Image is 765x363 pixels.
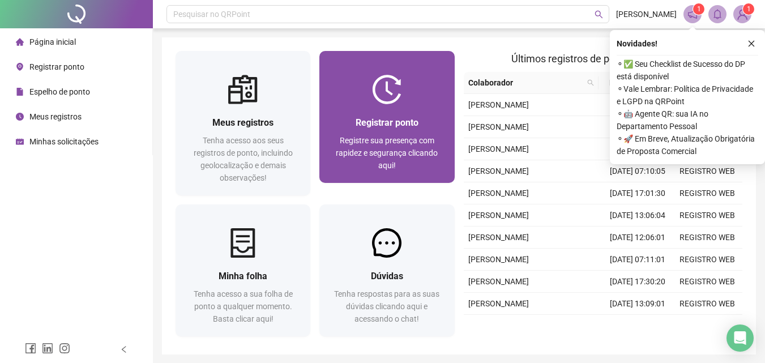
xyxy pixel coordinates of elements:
[468,255,529,264] span: [PERSON_NAME]
[25,343,36,354] span: facebook
[743,3,754,15] sup: Atualize o seu contato no menu Meus Dados
[603,160,673,182] td: [DATE] 07:10:05
[468,211,529,220] span: [PERSON_NAME]
[336,136,438,170] span: Registre sua presença com rapidez e segurança clicando aqui!
[712,9,723,19] span: bell
[673,204,742,227] td: REGISTRO WEB
[176,204,310,336] a: Minha folhaTenha acesso a sua folha de ponto a qualquer momento. Basta clicar aqui!
[616,8,677,20] span: [PERSON_NAME]
[603,249,673,271] td: [DATE] 07:11:01
[16,63,24,71] span: environment
[687,9,698,19] span: notification
[371,271,403,281] span: Dúvidas
[603,293,673,315] td: [DATE] 13:09:01
[595,10,603,19] span: search
[603,204,673,227] td: [DATE] 13:06:04
[697,5,701,13] span: 1
[747,5,751,13] span: 1
[587,79,594,86] span: search
[673,315,742,337] td: REGISTRO WEB
[617,37,657,50] span: Novidades !
[29,112,82,121] span: Meus registros
[693,3,704,15] sup: 1
[334,289,439,323] span: Tenha respostas para as suas dúvidas clicando aqui e acessando o chat!
[603,94,673,116] td: [DATE] 17:13:00
[673,160,742,182] td: REGISTRO WEB
[511,53,694,65] span: Últimos registros de ponto sincronizados
[617,108,758,133] span: ⚬ 🤖 Agente QR: sua IA no Departamento Pessoal
[468,100,529,109] span: [PERSON_NAME]
[617,83,758,108] span: ⚬ Vale Lembrar: Política de Privacidade e LGPD na QRPoint
[673,271,742,293] td: REGISTRO WEB
[319,51,454,183] a: Registrar pontoRegistre sua presença com rapidez e segurança clicando aqui!
[194,289,293,323] span: Tenha acesso a sua folha de ponto a qualquer momento. Basta clicar aqui!
[319,204,454,336] a: DúvidasTenha respostas para as suas dúvidas clicando aqui e acessando o chat!
[617,58,758,83] span: ⚬ ✅ Seu Checklist de Sucesso do DP está disponível
[585,74,596,91] span: search
[603,76,652,89] span: Data/Hora
[59,343,70,354] span: instagram
[468,144,529,153] span: [PERSON_NAME]
[599,72,666,94] th: Data/Hora
[468,166,529,176] span: [PERSON_NAME]
[603,182,673,204] td: [DATE] 17:01:30
[747,40,755,48] span: close
[16,113,24,121] span: clock-circle
[617,133,758,157] span: ⚬ 🚀 Em Breve, Atualização Obrigatória de Proposta Comercial
[29,137,99,146] span: Minhas solicitações
[468,189,529,198] span: [PERSON_NAME]
[356,117,418,128] span: Registrar ponto
[468,233,529,242] span: [PERSON_NAME]
[16,88,24,96] span: file
[212,117,273,128] span: Meus registros
[120,345,128,353] span: left
[42,343,53,354] span: linkedin
[673,182,742,204] td: REGISTRO WEB
[29,62,84,71] span: Registrar ponto
[468,76,583,89] span: Colaborador
[468,277,529,286] span: [PERSON_NAME]
[673,293,742,315] td: REGISTRO WEB
[468,299,529,308] span: [PERSON_NAME]
[468,122,529,131] span: [PERSON_NAME]
[603,138,673,160] td: [DATE] 12:10:00
[673,227,742,249] td: REGISTRO WEB
[219,271,267,281] span: Minha folha
[603,116,673,138] td: [DATE] 13:09:56
[176,51,310,195] a: Meus registrosTenha acesso aos seus registros de ponto, incluindo geolocalização e demais observa...
[603,315,673,337] td: [DATE] 12:10:08
[194,136,293,182] span: Tenha acesso aos seus registros de ponto, incluindo geolocalização e demais observações!
[16,138,24,146] span: schedule
[603,271,673,293] td: [DATE] 17:30:20
[29,37,76,46] span: Página inicial
[673,249,742,271] td: REGISTRO WEB
[726,324,754,352] div: Open Intercom Messenger
[29,87,90,96] span: Espelho de ponto
[734,6,751,23] img: 80297
[603,227,673,249] td: [DATE] 12:06:01
[16,38,24,46] span: home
